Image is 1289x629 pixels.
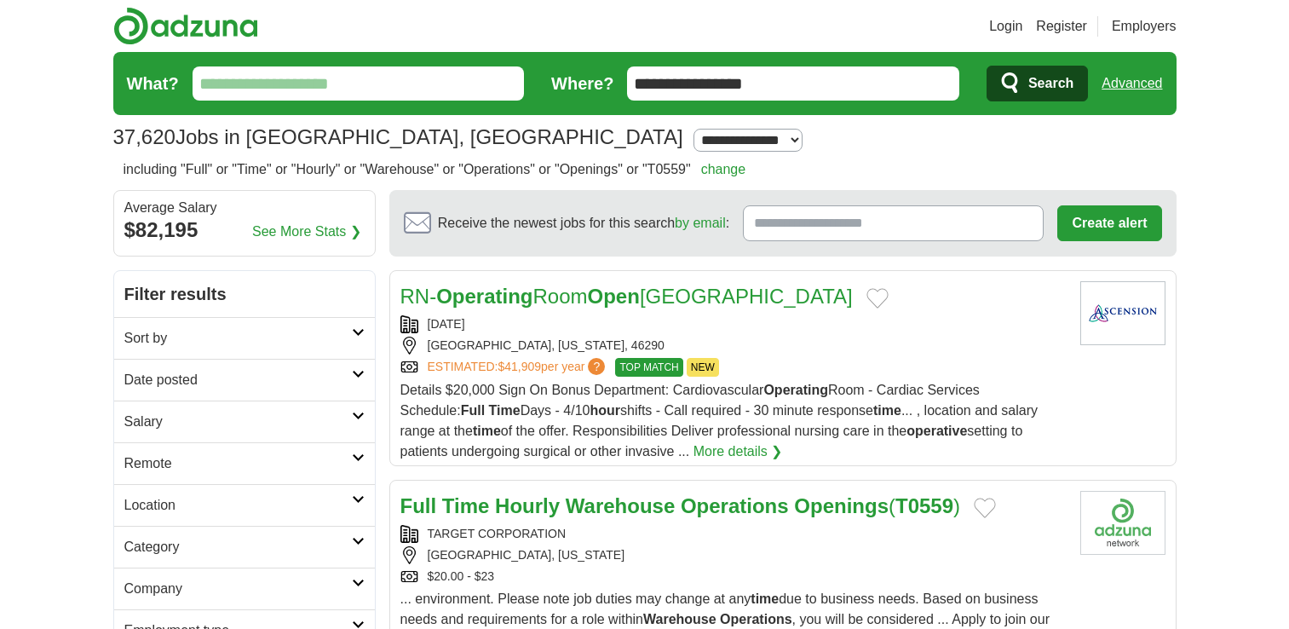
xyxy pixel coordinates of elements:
[873,403,901,418] strong: time
[114,442,375,484] a: Remote
[400,525,1067,543] div: TARGET CORPORATION
[438,213,729,234] span: Receive the newest jobs for this search :
[124,495,352,516] h2: Location
[643,612,716,626] strong: Warehouse
[1080,491,1165,555] img: Company logo
[124,201,365,215] div: Average Salary
[113,7,258,45] img: Adzuna logo
[895,494,953,517] strong: T0559
[400,383,1039,459] span: Details $20,000 Sign On Bonus Department: Cardiovascular Room - Cardiac Services Schedule: Days -...
[428,358,609,377] a: ESTIMATED:$41,909per year?
[751,591,779,606] strong: time
[114,568,375,609] a: Company
[114,271,375,317] h2: Filter results
[400,285,853,308] a: RN-OperatingRoomOpen[GEOGRAPHIC_DATA]
[124,579,352,599] h2: Company
[590,403,620,418] strong: hour
[1057,205,1161,241] button: Create alert
[114,484,375,526] a: Location
[566,494,675,517] strong: Warehouse
[400,494,437,517] strong: Full
[124,328,352,349] h2: Sort by
[495,494,560,517] strong: Hourly
[124,412,352,432] h2: Salary
[124,159,746,180] h2: including "Full" or "Time" or "Hourly" or "Warehouse" or "Operations" or "Openings" or "T0559"
[124,453,352,474] h2: Remote
[693,441,783,462] a: More details ❯
[1112,16,1177,37] a: Employers
[1080,281,1165,345] img: Ascension logo
[866,288,889,309] button: Add to favorite jobs
[473,424,501,438] strong: time
[127,71,179,96] label: What?
[551,71,613,96] label: Where?
[1036,16,1087,37] a: Register
[498,360,541,373] span: $41,909
[124,537,352,557] h2: Category
[989,16,1022,37] a: Login
[428,317,465,331] a: [DATE]
[400,337,1067,355] div: [GEOGRAPHIC_DATA], [US_STATE], 46290
[588,358,605,375] span: ?
[114,317,375,359] a: Sort by
[1028,66,1073,101] span: Search
[124,215,365,245] div: $82,195
[615,358,682,377] span: TOP MATCH
[701,162,746,176] a: change
[400,568,1067,586] div: $20.00 - $23
[113,122,176,153] span: 37,620
[489,403,521,418] strong: Time
[400,494,961,517] a: Full Time Hourly Warehouse Operations Openings(T0559)
[987,66,1088,101] button: Search
[124,370,352,390] h2: Date posted
[461,403,485,418] strong: Full
[442,494,490,517] strong: Time
[588,285,640,308] strong: Open
[114,359,375,401] a: Date posted
[400,546,1067,564] div: [GEOGRAPHIC_DATA], [US_STATE]
[114,401,375,442] a: Salary
[1102,66,1162,101] a: Advanced
[720,612,791,626] strong: Operations
[687,358,719,377] span: NEW
[974,498,996,518] button: Add to favorite jobs
[436,285,532,308] strong: Operating
[681,494,789,517] strong: Operations
[675,216,726,230] a: by email
[763,383,828,397] strong: Operating
[906,424,967,438] strong: operative
[252,222,361,242] a: See More Stats ❯
[794,494,889,517] strong: Openings
[113,125,683,148] h1: Jobs in [GEOGRAPHIC_DATA], [GEOGRAPHIC_DATA]
[114,526,375,568] a: Category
